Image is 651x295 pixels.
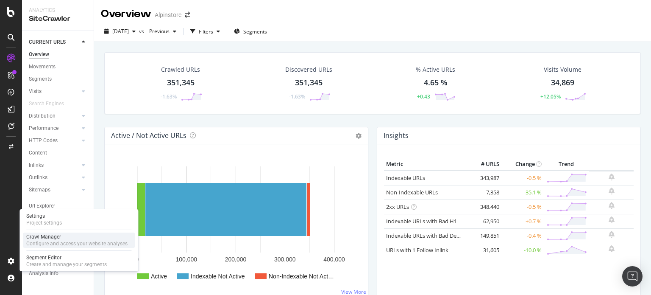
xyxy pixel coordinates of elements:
[29,136,79,145] a: HTTP Codes
[622,266,643,287] div: Open Intercom Messenger
[29,161,79,170] a: Inlinks
[23,233,135,248] a: Crawl ManagerConfigure and access your website analyses
[26,240,128,247] div: Configure and access your website analyses
[146,25,180,38] button: Previous
[29,202,88,211] a: Url Explorer
[191,273,245,280] text: Indexable Not Active
[29,202,55,211] div: Url Explorer
[26,219,62,226] div: Project settings
[101,25,139,38] button: [DATE]
[609,245,615,252] div: bell-plus
[26,254,107,261] div: Segment Editor
[609,202,615,209] div: bell-plus
[269,273,334,280] text: Non-Indexable Not Act…
[29,112,79,121] a: Distribution
[544,65,581,74] div: Visits Volume
[501,214,544,228] td: +0.7 %
[29,38,66,47] div: CURRENT URLS
[111,158,358,290] svg: A chart.
[551,77,574,88] div: 34,869
[29,185,50,194] div: Sitemaps
[29,14,87,24] div: SiteCrawler
[289,93,305,100] div: -1.63%
[26,233,128,240] div: Crawl Manager
[29,269,88,278] a: Analysis Info
[29,75,52,84] div: Segments
[29,62,56,71] div: Movements
[501,171,544,185] td: -0.5 %
[384,158,467,171] th: Metric
[274,256,296,263] text: 300,000
[29,87,79,96] a: Visits
[295,77,323,88] div: 351,345
[356,133,362,139] i: Options
[29,124,58,133] div: Performance
[139,28,146,35] span: vs
[29,269,58,278] div: Analysis Info
[161,93,177,100] div: -1.63%
[467,214,501,228] td: 62,950
[243,28,267,35] span: Segments
[467,228,501,243] td: 149,851
[155,11,181,19] div: Alpinstore
[386,174,425,182] a: Indexable URLs
[26,213,62,219] div: Settings
[29,99,72,108] a: Search Engines
[467,199,501,214] td: 348,440
[417,93,430,100] div: +0.43
[23,253,135,269] a: Segment EditorCreate and manage your segments
[231,25,270,38] button: Segments
[501,185,544,199] td: -35.1 %
[29,173,79,182] a: Outlinks
[151,273,167,280] text: Active
[29,124,79,133] a: Performance
[29,173,47,182] div: Outlinks
[111,130,186,141] h4: Active / Not Active URLs
[29,50,49,59] div: Overview
[501,243,544,257] td: -10.0 %
[23,212,135,227] a: SettingsProject settings
[540,93,561,100] div: +12.05%
[416,65,455,74] div: % Active URLs
[29,7,87,14] div: Analytics
[112,28,129,35] span: 2025 Sep. 12th
[386,217,457,225] a: Indexable URLs with Bad H1
[29,185,79,194] a: Sitemaps
[29,161,44,170] div: Inlinks
[609,216,615,223] div: bell-plus
[323,256,345,263] text: 400,000
[609,188,615,194] div: bell-plus
[285,65,332,74] div: Discovered URLs
[386,232,479,239] a: Indexable URLs with Bad Description
[424,77,448,88] div: 4.65 %
[29,75,88,84] a: Segments
[501,228,544,243] td: -0.4 %
[386,246,448,254] a: URLs with 1 Follow Inlink
[609,174,615,180] div: bell-plus
[161,65,200,74] div: Crawled URLs
[29,87,42,96] div: Visits
[467,243,501,257] td: 31,605
[467,171,501,185] td: 343,987
[175,256,197,263] text: 100,000
[29,50,88,59] a: Overview
[29,149,47,157] div: Content
[609,231,615,238] div: bell-plus
[29,62,88,71] a: Movements
[386,188,438,196] a: Non-Indexable URLs
[185,12,190,18] div: arrow-right-arrow-left
[386,203,409,211] a: 2xx URLs
[146,28,170,35] span: Previous
[467,185,501,199] td: 7,358
[544,158,589,171] th: Trend
[167,77,195,88] div: 351,345
[29,112,56,121] div: Distribution
[187,25,223,38] button: Filters
[199,28,213,35] div: Filters
[29,99,64,108] div: Search Engines
[225,256,247,263] text: 200,000
[501,199,544,214] td: -0.5 %
[26,261,107,268] div: Create and manage your segments
[384,130,409,141] h4: Insights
